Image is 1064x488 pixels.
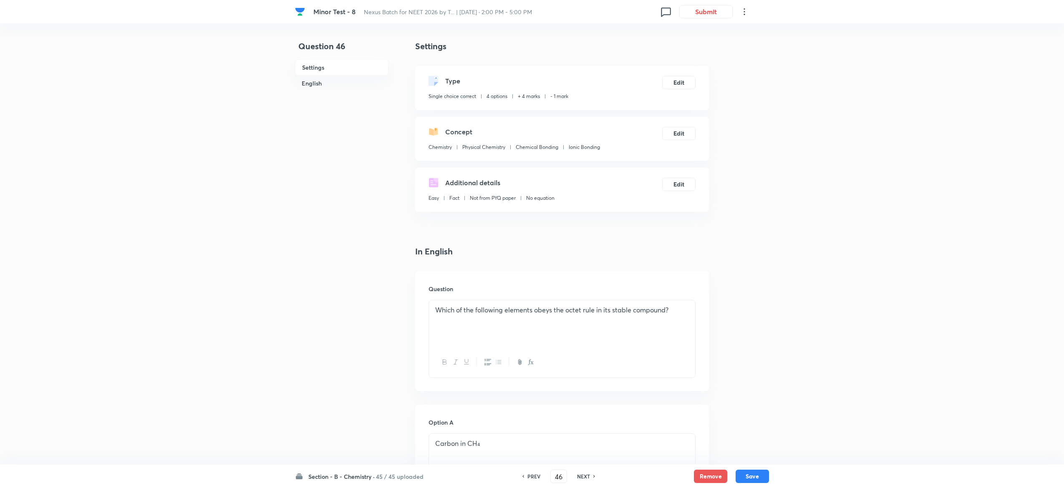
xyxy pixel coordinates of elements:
[313,7,356,16] span: Minor Test - 8
[449,194,459,202] p: Fact
[445,178,500,188] h5: Additional details
[462,143,505,151] p: Physical Chemistry
[694,470,727,483] button: Remove
[415,40,709,53] h4: Settings
[435,439,689,448] p: Carbon in CH₄
[429,76,439,86] img: questionType.svg
[527,473,540,480] h6: PREV
[415,245,709,258] h4: In English
[429,284,696,293] h6: Question
[364,8,532,16] span: Nexus Batch for NEET 2026 by T... | [DATE] · 2:00 PM - 5:00 PM
[662,178,696,191] button: Edit
[429,178,439,188] img: questionDetails.svg
[429,143,452,151] p: Chemistry
[308,472,375,481] h6: Section - B - Chemistry ·
[470,194,516,202] p: Not from PYQ paper
[295,59,388,75] h6: Settings
[429,194,439,202] p: Easy
[429,93,476,100] p: Single choice correct
[295,40,388,59] h4: Question 46
[518,93,540,100] p: + 4 marks
[577,473,590,480] h6: NEXT
[295,7,307,17] a: Company Logo
[516,143,558,151] p: Chemical Bonding
[295,75,388,91] h6: English
[679,5,733,18] button: Submit
[295,7,305,17] img: Company Logo
[445,76,460,86] h5: Type
[429,418,696,427] h6: Option A
[736,470,769,483] button: Save
[662,127,696,140] button: Edit
[487,93,507,100] p: 4 options
[429,127,439,137] img: questionConcept.svg
[662,76,696,89] button: Edit
[550,93,568,100] p: - 1 mark
[435,305,689,315] p: Which of the following elements obeys the octet rule in its stable compound?
[569,143,600,151] p: Ionic Bonding
[445,127,472,137] h5: Concept
[376,472,424,481] h6: 45 / 45 uploaded
[526,194,555,202] p: No equation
